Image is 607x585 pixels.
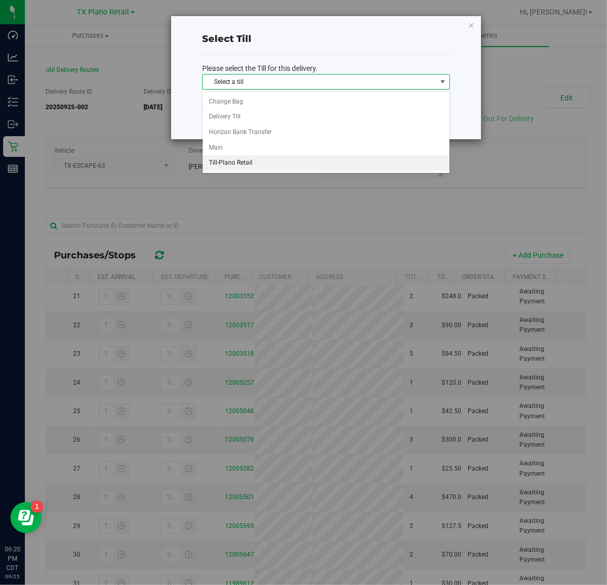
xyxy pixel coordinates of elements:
span: Select a till [203,75,436,89]
iframe: Resource center unread badge [31,501,43,513]
li: Main [203,140,449,156]
p: Please select the Till for this delivery. [202,63,450,74]
iframe: Resource center [10,502,41,533]
li: Till-Plano Retail [203,155,449,171]
span: select [436,75,449,89]
li: Change Bag [203,94,449,110]
li: Delivery Till [203,109,449,125]
li: Horizon Bank Transfer [203,125,449,140]
span: Select Till [202,33,251,45]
